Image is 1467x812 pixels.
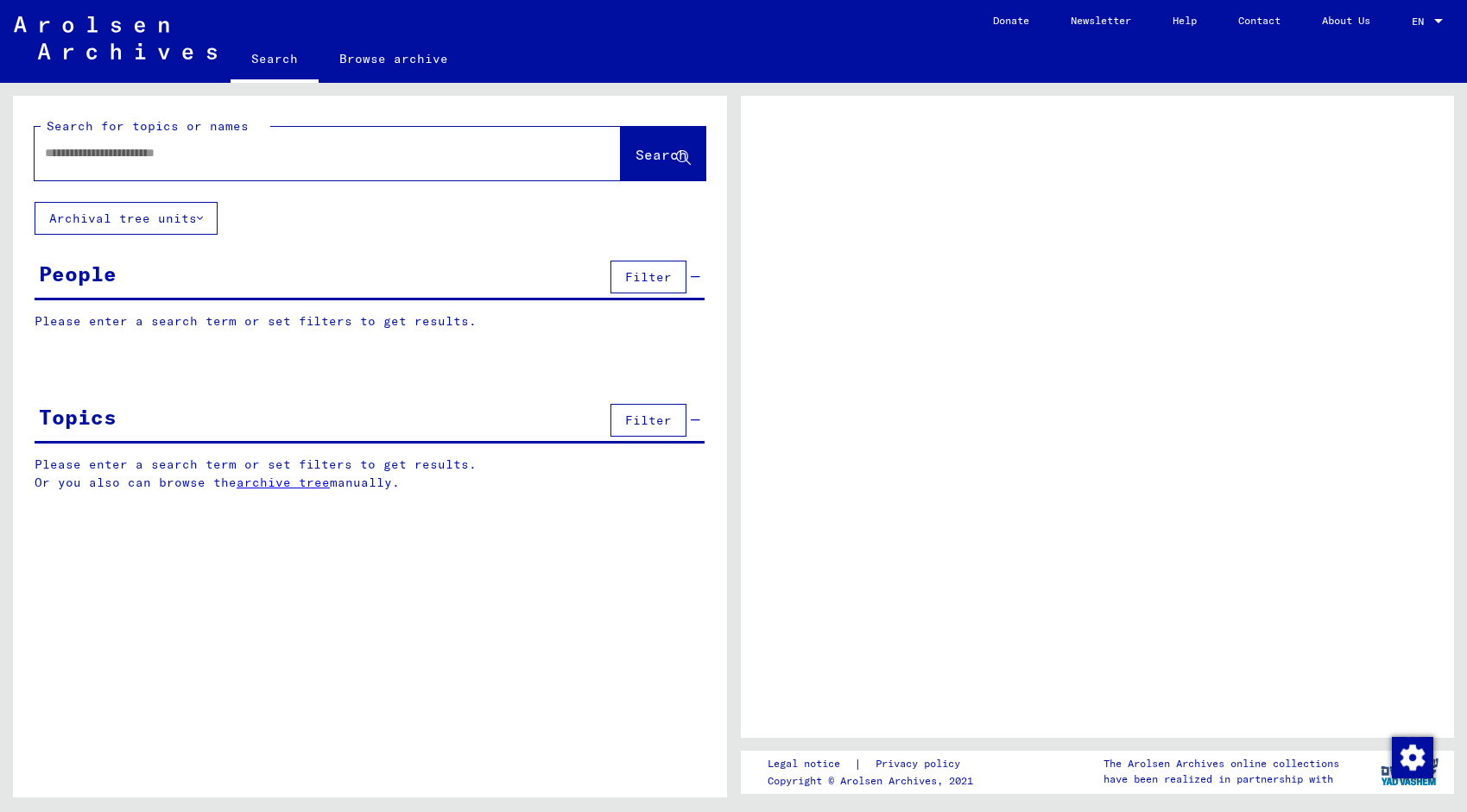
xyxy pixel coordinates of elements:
[1412,16,1431,28] span: EN
[768,773,981,789] p: Copyright © Arolsen Archives, 2021
[625,412,672,428] span: Filter
[1103,771,1339,787] p: have been realized in partnership with
[1377,750,1442,793] img: yv_logo.png
[237,475,330,490] a: archive tree
[621,127,705,180] button: Search
[768,755,854,773] a: Legal notice
[1392,737,1433,778] img: Change consent
[862,755,981,773] a: Privacy policy
[610,404,686,437] button: Filter
[39,258,117,289] div: People
[625,269,672,285] span: Filter
[35,202,218,235] button: Archival tree units
[635,146,687,163] span: Search
[1391,736,1432,777] div: Change consent
[35,456,705,492] p: Please enter a search term or set filters to get results. Or you also can browse the manually.
[610,261,686,293] button: Filter
[39,401,117,432] div: Topics
[319,38,469,79] a: Browse archive
[1103,756,1339,771] p: The Arolsen Archives online collections
[14,16,217,60] img: Arolsen_neg.svg
[231,38,319,83] a: Search
[768,755,981,773] div: |
[35,312,705,330] p: Please enter a search term or set filters to get results.
[47,118,249,134] mat-label: Search for topics or names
